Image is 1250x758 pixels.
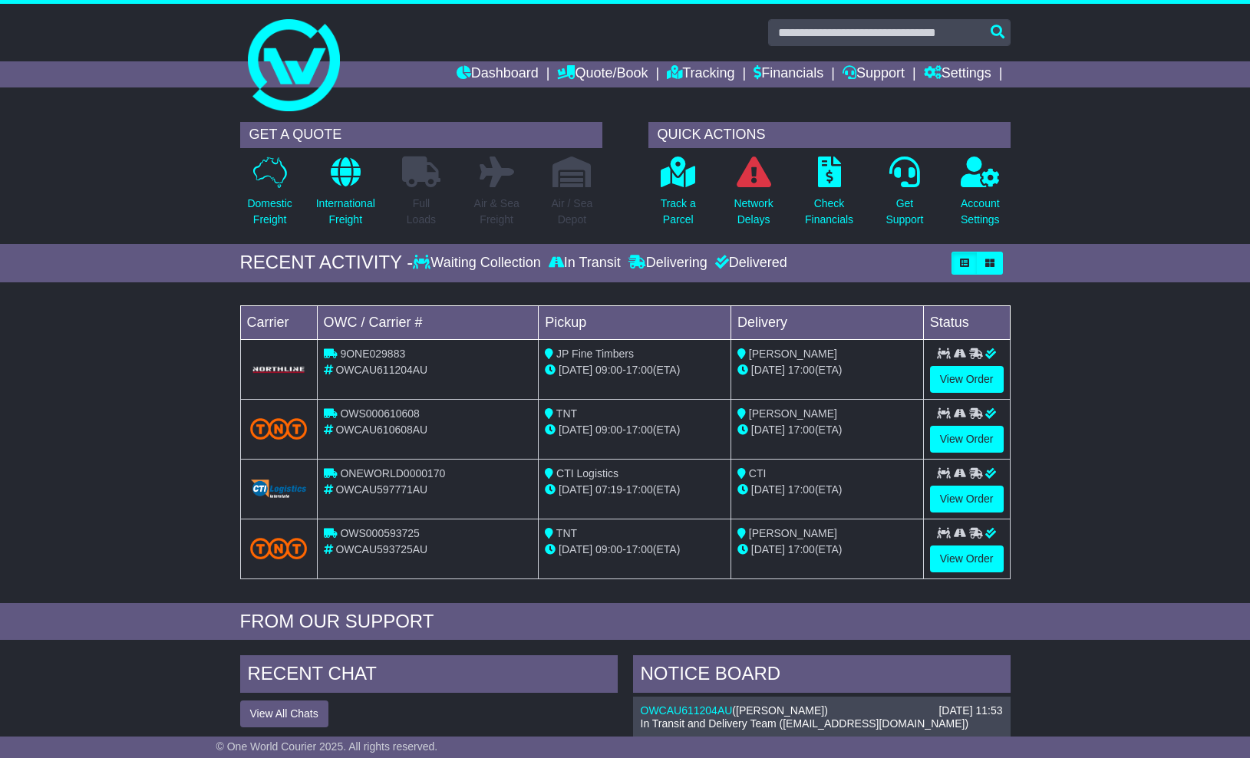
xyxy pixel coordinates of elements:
[641,717,969,730] span: In Transit and Delivery Team ([EMAIL_ADDRESS][DOMAIN_NAME])
[938,704,1002,717] div: [DATE] 11:53
[625,255,711,272] div: Delivering
[340,527,420,539] span: OWS000593725
[317,305,539,339] td: OWC / Carrier #
[885,156,924,236] a: GetSupport
[315,156,376,236] a: InternationalFreight
[240,700,328,727] button: View All Chats
[402,196,440,228] p: Full Loads
[335,364,427,376] span: OWCAU611204AU
[545,255,625,272] div: In Transit
[731,305,923,339] td: Delivery
[240,122,602,148] div: GET A QUOTE
[661,196,696,228] p: Track a Parcel
[641,704,733,717] a: OWCAU611204AU
[788,543,815,555] span: 17:00
[250,480,308,498] img: GetCarrierServiceLogo
[559,364,592,376] span: [DATE]
[641,704,1003,717] div: ( )
[930,486,1004,512] a: View Order
[961,196,1000,228] p: Account Settings
[552,196,593,228] p: Air / Sea Depot
[545,422,724,438] div: - (ETA)
[923,305,1010,339] td: Status
[559,483,592,496] span: [DATE]
[556,467,618,480] span: CTI Logistics
[247,196,292,228] p: Domestic Freight
[595,364,622,376] span: 09:00
[930,366,1004,393] a: View Order
[733,156,773,236] a: NetworkDelays
[559,423,592,436] span: [DATE]
[788,364,815,376] span: 17:00
[545,362,724,378] div: - (ETA)
[250,365,308,374] img: GetCarrierServiceLogo
[667,61,734,87] a: Tracking
[843,61,905,87] a: Support
[788,483,815,496] span: 17:00
[340,348,405,360] span: 9ONE029883
[751,483,785,496] span: [DATE]
[737,362,917,378] div: (ETA)
[240,611,1011,633] div: FROM OUR SUPPORT
[335,423,427,436] span: OWCAU610608AU
[626,543,653,555] span: 17:00
[633,655,1011,697] div: NOTICE BOARD
[754,61,823,87] a: Financials
[626,364,653,376] span: 17:00
[335,543,427,555] span: OWCAU593725AU
[788,423,815,436] span: 17:00
[930,545,1004,572] a: View Order
[216,740,438,753] span: © One World Courier 2025. All rights reserved.
[711,255,787,272] div: Delivered
[250,418,308,439] img: TNT_Domestic.png
[595,423,622,436] span: 09:00
[805,196,853,228] p: Check Financials
[559,543,592,555] span: [DATE]
[545,482,724,498] div: - (ETA)
[340,407,420,420] span: OWS000610608
[335,483,427,496] span: OWCAU597771AU
[749,527,837,539] span: [PERSON_NAME]
[749,467,767,480] span: CTI
[556,348,634,360] span: JP Fine Timbers
[556,407,577,420] span: TNT
[545,542,724,558] div: - (ETA)
[457,61,539,87] a: Dashboard
[736,704,824,717] span: [PERSON_NAME]
[751,423,785,436] span: [DATE]
[626,423,653,436] span: 17:00
[240,252,414,274] div: RECENT ACTIVITY -
[539,305,731,339] td: Pickup
[240,305,317,339] td: Carrier
[595,543,622,555] span: 09:00
[557,61,648,87] a: Quote/Book
[749,348,837,360] span: [PERSON_NAME]
[240,655,618,697] div: RECENT CHAT
[648,122,1011,148] div: QUICK ACTIONS
[886,196,923,228] p: Get Support
[413,255,544,272] div: Waiting Collection
[737,482,917,498] div: (ETA)
[316,196,375,228] p: International Freight
[595,483,622,496] span: 07:19
[626,483,653,496] span: 17:00
[751,364,785,376] span: [DATE]
[737,422,917,438] div: (ETA)
[804,156,854,236] a: CheckFinancials
[749,407,837,420] span: [PERSON_NAME]
[960,156,1001,236] a: AccountSettings
[474,196,519,228] p: Air & Sea Freight
[737,542,917,558] div: (ETA)
[660,156,697,236] a: Track aParcel
[250,538,308,559] img: TNT_Domestic.png
[930,426,1004,453] a: View Order
[246,156,292,236] a: DomesticFreight
[751,543,785,555] span: [DATE]
[340,467,445,480] span: ONEWORLD0000170
[556,527,577,539] span: TNT
[924,61,991,87] a: Settings
[734,196,773,228] p: Network Delays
